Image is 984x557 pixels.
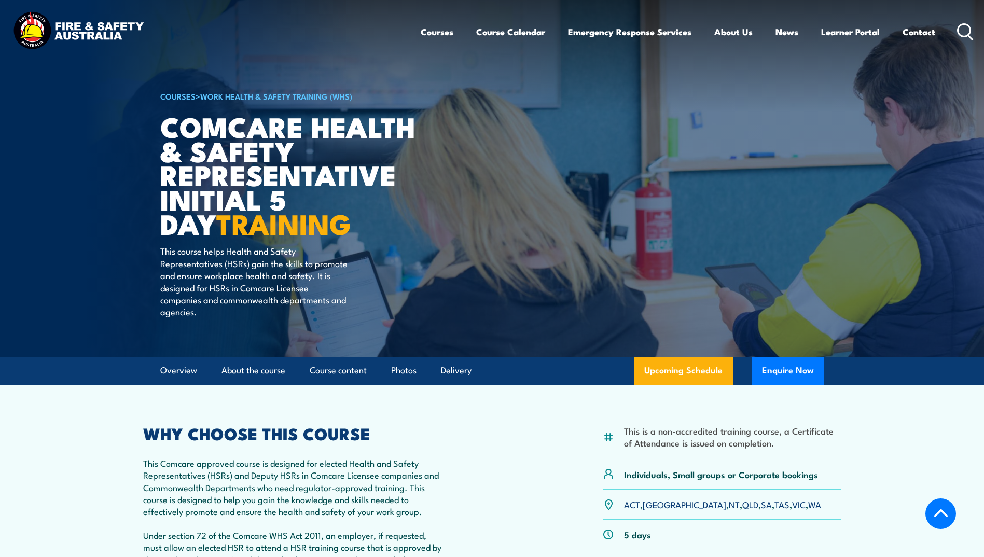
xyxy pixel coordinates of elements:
[624,425,841,449] li: This is a non-accredited training course, a Certificate of Attendance is issued on completion.
[643,498,726,510] a: [GEOGRAPHIC_DATA]
[200,90,352,102] a: Work Health & Safety Training (WHS)
[160,357,197,384] a: Overview
[714,18,753,46] a: About Us
[729,498,740,510] a: NT
[742,498,758,510] a: QLD
[774,498,789,510] a: TAS
[792,498,806,510] a: VIC
[808,498,821,510] a: WA
[421,18,453,46] a: Courses
[568,18,691,46] a: Emergency Response Services
[441,357,472,384] a: Delivery
[221,357,285,384] a: About the course
[752,357,824,385] button: Enquire Now
[160,90,196,102] a: COURSES
[160,245,350,317] p: This course helps Health and Safety Representatives (HSRs) gain the skills to promote and ensure ...
[821,18,880,46] a: Learner Portal
[624,498,821,510] p: , , , , , , ,
[216,201,351,244] strong: TRAINING
[624,528,651,540] p: 5 days
[624,468,818,480] p: Individuals, Small groups or Corporate bookings
[903,18,935,46] a: Contact
[624,498,640,510] a: ACT
[160,90,417,102] h6: >
[391,357,417,384] a: Photos
[143,426,446,440] h2: WHY CHOOSE THIS COURSE
[634,357,733,385] a: Upcoming Schedule
[310,357,367,384] a: Course content
[775,18,798,46] a: News
[476,18,545,46] a: Course Calendar
[761,498,772,510] a: SA
[160,114,417,235] h1: Comcare Health & Safety Representative Initial 5 Day
[143,457,446,518] p: This Comcare approved course is designed for elected Health and Safety Representatives (HSRs) and...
